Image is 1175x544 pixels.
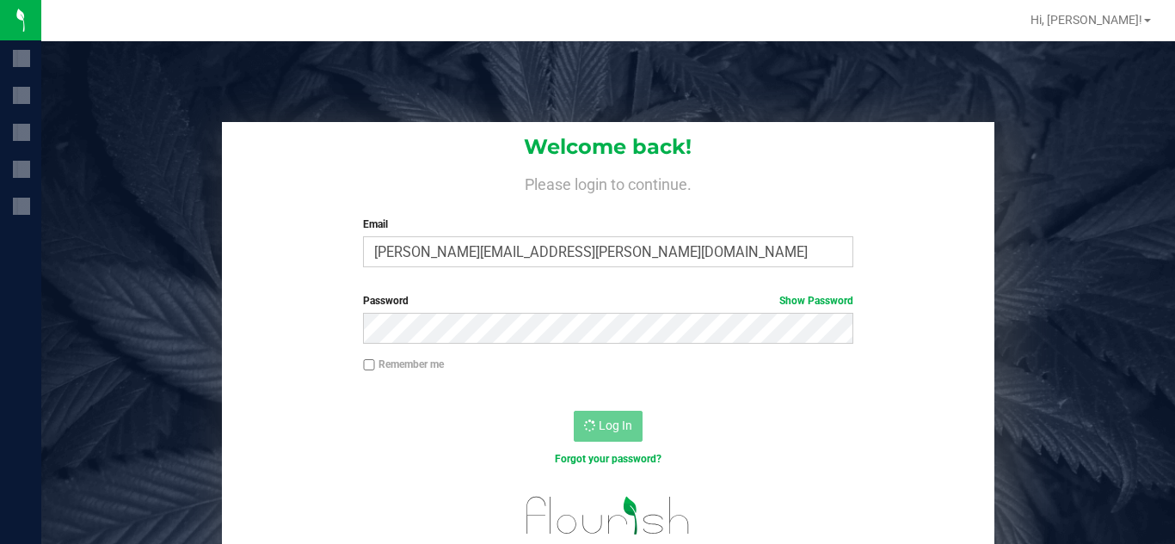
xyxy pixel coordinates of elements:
[1030,13,1142,27] span: Hi, [PERSON_NAME]!
[599,419,632,432] span: Log In
[222,136,995,158] h1: Welcome back!
[363,217,852,232] label: Email
[779,295,853,307] a: Show Password
[222,172,995,193] h4: Please login to continue.
[574,411,643,442] button: Log In
[363,359,375,371] input: Remember me
[363,295,409,307] span: Password
[555,453,661,465] a: Forgot your password?
[363,357,444,372] label: Remember me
